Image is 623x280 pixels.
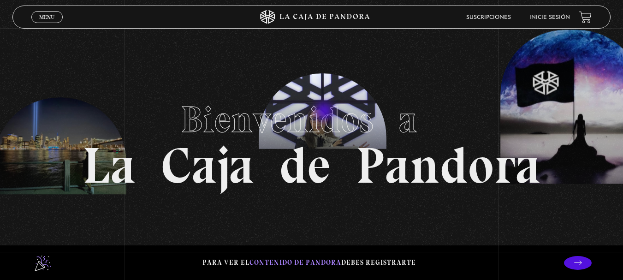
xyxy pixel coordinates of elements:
[36,22,58,29] span: Cerrar
[579,11,592,24] a: View your shopping cart
[83,89,540,191] h1: La Caja de Pandora
[39,14,54,20] span: Menu
[529,15,570,20] a: Inicie sesión
[181,97,443,142] span: Bienvenidos a
[202,256,416,269] p: Para ver el debes registrarte
[249,258,341,267] span: contenido de Pandora
[466,15,511,20] a: Suscripciones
